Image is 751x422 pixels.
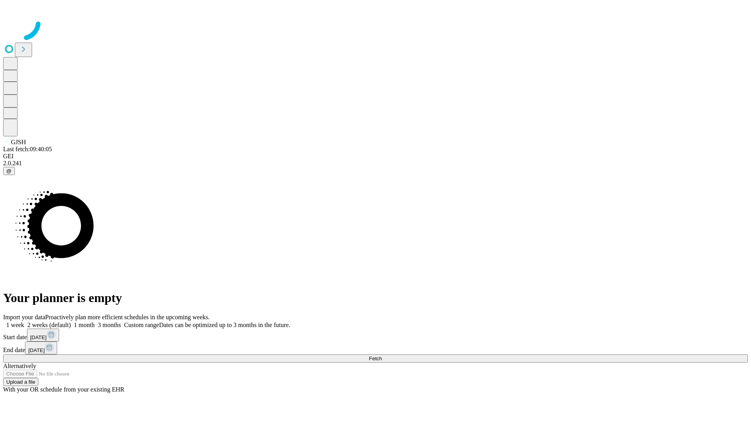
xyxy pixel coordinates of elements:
[27,322,71,328] span: 2 weeks (default)
[3,160,748,167] div: 2.0.241
[27,329,59,342] button: [DATE]
[3,354,748,363] button: Fetch
[98,322,121,328] span: 3 months
[3,314,45,320] span: Import your data
[124,322,159,328] span: Custom range
[11,139,26,145] span: GJSH
[3,386,124,393] span: With your OR schedule from your existing EHR
[3,153,748,160] div: GEI
[3,167,15,175] button: @
[3,363,36,369] span: Alternatively
[3,329,748,342] div: Start date
[369,356,382,361] span: Fetch
[25,342,57,354] button: [DATE]
[3,146,52,152] span: Last fetch: 09:40:05
[28,347,45,353] span: [DATE]
[45,314,210,320] span: Proactively plan more efficient schedules in the upcoming weeks.
[159,322,290,328] span: Dates can be optimized up to 3 months in the future.
[6,322,24,328] span: 1 week
[3,291,748,305] h1: Your planner is empty
[74,322,95,328] span: 1 month
[30,334,47,340] span: [DATE]
[3,342,748,354] div: End date
[3,378,38,386] button: Upload a file
[6,168,12,174] span: @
